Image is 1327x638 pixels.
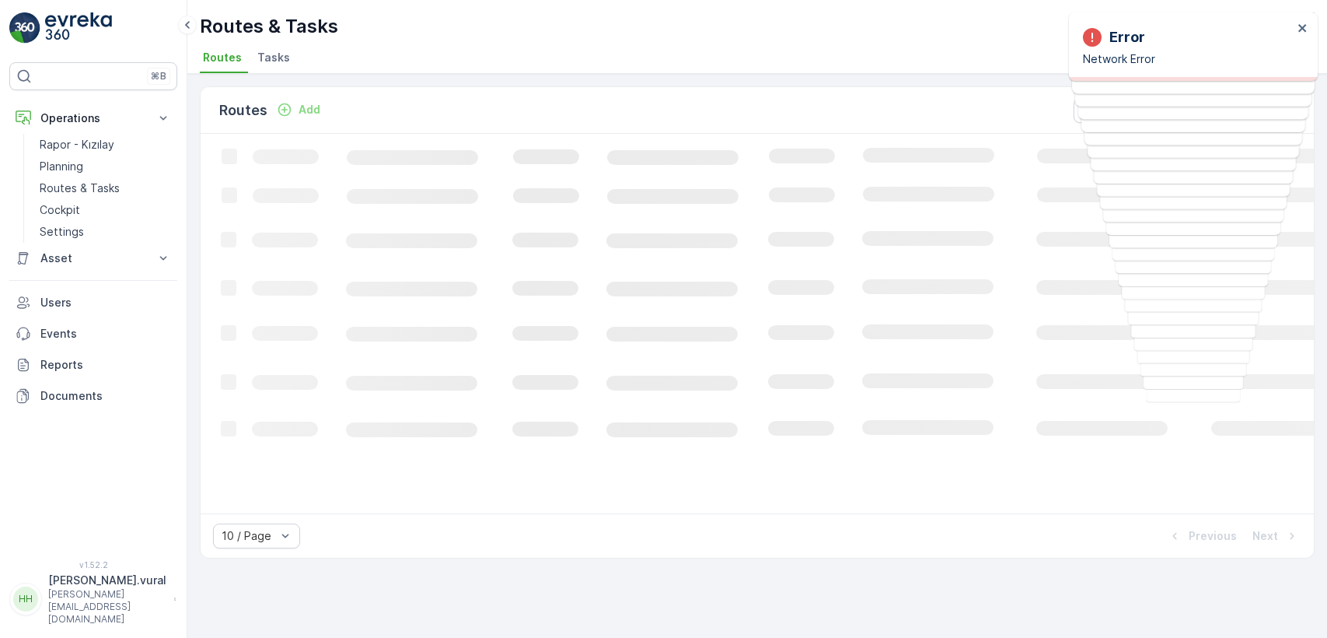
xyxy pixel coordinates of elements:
button: Asset [9,243,177,274]
p: Events [40,326,171,342]
a: Reports [9,349,177,380]
a: Settings [33,221,177,243]
button: Clear Filters [1074,98,1182,123]
a: Planning [33,156,177,177]
button: Add [271,100,327,119]
p: Network Error [1083,51,1293,67]
span: Tasks [257,50,290,65]
p: Error [1109,26,1145,48]
p: Cockpit [40,202,80,218]
button: Previous [1165,527,1238,545]
img: logo [9,12,40,44]
a: Users [9,287,177,318]
p: Asset [40,251,146,266]
span: v 1.52.2 [9,560,177,570]
p: [PERSON_NAME].vural [48,573,166,588]
a: Rapor - Kızılay [33,134,177,156]
p: [PERSON_NAME][EMAIL_ADDRESS][DOMAIN_NAME] [48,588,166,626]
button: Next [1251,527,1301,545]
p: Routes & Tasks [40,181,120,196]
p: Routes [219,100,267,121]
p: Planning [40,159,83,174]
p: Previous [1189,528,1237,544]
p: Reports [40,357,171,373]
a: Cockpit [33,199,177,221]
button: Operations [9,103,177,134]
a: Events [9,318,177,349]
p: Settings [40,224,84,240]
button: HH[PERSON_NAME].vural[PERSON_NAME][EMAIL_ADDRESS][DOMAIN_NAME] [9,573,177,626]
span: Routes [203,50,242,65]
p: ⌘B [151,70,166,82]
p: Add [299,102,320,117]
p: Users [40,295,171,310]
a: Documents [9,380,177,412]
div: HH [13,587,38,612]
p: Next [1252,528,1278,544]
a: Routes & Tasks [33,177,177,199]
p: Documents [40,388,171,404]
p: Operations [40,110,146,126]
p: Rapor - Kızılay [40,137,114,152]
button: close [1297,22,1308,37]
p: Routes & Tasks [200,14,338,39]
img: logo_light-DOdMpM7g.png [45,12,112,44]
